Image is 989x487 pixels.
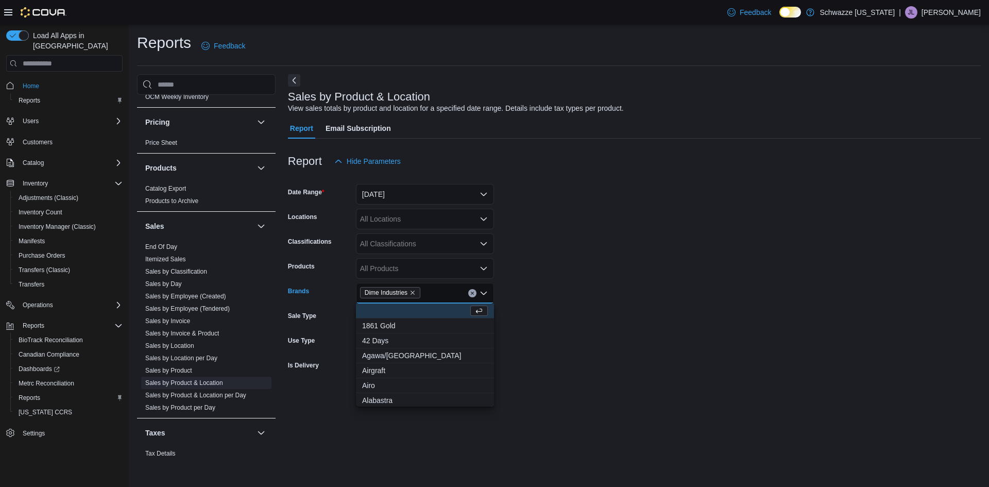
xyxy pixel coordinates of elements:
[19,237,45,245] span: Manifests
[19,177,123,190] span: Inventory
[255,116,267,128] button: Pricing
[356,348,494,363] button: Agawa/SW Greenhouse
[19,320,123,332] span: Reports
[14,377,78,390] a: Metrc Reconciliation
[10,234,127,248] button: Manifests
[137,182,276,211] div: Products
[23,429,45,438] span: Settings
[922,6,981,19] p: [PERSON_NAME]
[145,428,253,438] button: Taxes
[288,74,300,87] button: Next
[14,363,123,375] span: Dashboards
[410,290,416,296] button: Remove Dime Industries from selection in this group
[145,342,194,349] a: Sales by Location
[362,395,488,406] span: Alabastra
[10,191,127,205] button: Adjustments (Classic)
[19,365,60,373] span: Dashboards
[908,6,915,19] span: JL
[10,405,127,419] button: [US_STATE] CCRS
[2,114,127,128] button: Users
[145,305,230,312] a: Sales by Employee (Tendered)
[899,6,901,19] p: |
[23,322,44,330] span: Reports
[288,188,325,196] label: Date Range
[255,427,267,439] button: Taxes
[480,289,488,297] button: Close list of options
[145,305,230,313] span: Sales by Employee (Tendered)
[21,7,66,18] img: Cova
[14,94,123,107] span: Reports
[14,264,123,276] span: Transfers (Classic)
[145,280,182,288] span: Sales by Day
[19,280,44,289] span: Transfers
[145,256,186,263] a: Itemized Sales
[23,159,44,167] span: Catalog
[330,151,405,172] button: Hide Parameters
[145,404,215,411] a: Sales by Product per Day
[356,393,494,408] button: Alabastra
[6,74,123,467] nav: Complex example
[288,262,315,271] label: Products
[145,163,253,173] button: Products
[19,394,40,402] span: Reports
[19,408,72,416] span: [US_STATE] CCRS
[145,449,176,458] span: Tax Details
[145,268,207,275] a: Sales by Classification
[14,206,66,219] a: Inventory Count
[255,220,267,232] button: Sales
[2,156,127,170] button: Catalog
[23,117,39,125] span: Users
[10,205,127,220] button: Inventory Count
[14,206,123,219] span: Inventory Count
[288,312,316,320] label: Sale Type
[19,379,74,388] span: Metrc Reconciliation
[145,292,226,300] span: Sales by Employee (Created)
[19,115,43,127] button: Users
[23,179,48,188] span: Inventory
[10,263,127,277] button: Transfers (Classic)
[145,392,246,399] a: Sales by Product & Location per Day
[362,350,488,361] span: Agawa/[GEOGRAPHIC_DATA]
[23,138,53,146] span: Customers
[14,235,123,247] span: Manifests
[288,155,322,167] h3: Report
[2,135,127,149] button: Customers
[29,30,123,51] span: Load All Apps in [GEOGRAPHIC_DATA]
[723,2,775,23] a: Feedback
[19,427,49,440] a: Settings
[19,299,57,311] button: Operations
[19,157,48,169] button: Catalog
[14,348,83,361] a: Canadian Compliance
[137,137,276,153] div: Pricing
[145,197,198,205] a: Products to Archive
[145,163,177,173] h3: Products
[14,235,49,247] a: Manifests
[288,337,315,345] label: Use Type
[10,347,127,362] button: Canadian Compliance
[137,241,276,418] div: Sales
[14,392,123,404] span: Reports
[480,264,488,273] button: Open list of options
[145,428,165,438] h3: Taxes
[19,350,79,359] span: Canadian Compliance
[145,197,198,205] span: Products to Archive
[145,366,192,375] span: Sales by Product
[19,266,70,274] span: Transfers (Classic)
[14,221,123,233] span: Inventory Manager (Classic)
[145,267,207,276] span: Sales by Classification
[145,221,253,231] button: Sales
[145,317,190,325] a: Sales by Invoice
[288,361,319,370] label: Is Delivery
[145,355,217,362] a: Sales by Location per Day
[14,392,44,404] a: Reports
[145,93,209,100] a: OCM Weekly Inventory
[14,406,76,418] a: [US_STATE] CCRS
[145,342,194,350] span: Sales by Location
[19,80,43,92] a: Home
[19,177,52,190] button: Inventory
[145,317,190,325] span: Sales by Invoice
[2,318,127,333] button: Reports
[145,450,176,457] a: Tax Details
[19,320,48,332] button: Reports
